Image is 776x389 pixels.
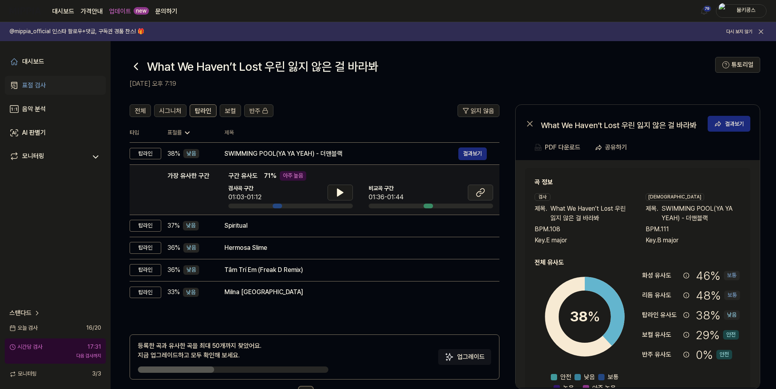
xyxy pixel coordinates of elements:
button: 알림79 [698,5,710,17]
div: Key. E major [535,236,630,245]
div: 보통 [724,291,740,300]
div: 낮음 [183,288,199,297]
div: 시간당 검사 [9,343,42,351]
a: 대시보드 [52,7,74,16]
button: profile붐키콩스 [716,4,767,18]
span: 제목 . [535,204,547,223]
div: new [134,7,149,15]
a: 대시보드 [5,52,106,71]
div: 검사 [535,193,550,201]
span: 36 % [168,243,180,253]
span: 낮음 [584,372,595,382]
th: 타입 [130,123,161,143]
span: 비교곡 구간 [369,185,403,193]
div: SWIMMING POOL(YA YA YEAH) - 더맨블랙 [224,149,458,159]
h2: [DATE] 오후 7:19 [130,79,715,89]
div: 탑라인 [130,287,161,298]
h1: What We Haven’t Lost 우린 잃지 않은 걸 바라봐 [147,58,379,75]
div: AI 판별기 [22,128,46,138]
a: 표절 검사 [5,76,106,95]
div: 모니터링 [22,151,44,162]
a: 결과보기 [458,147,487,160]
div: 낮음 [183,221,199,230]
span: 37 % [168,221,180,230]
button: 보컬 [220,104,241,117]
span: 스탠다드 [9,308,32,318]
div: 탑라인 [130,242,161,254]
span: 구간 유사도 [228,171,258,181]
span: What We Haven’t Lost 우린 잃지 않은 걸 바라봐 [550,204,630,223]
img: PDF Download [535,144,542,151]
div: 낮음 [183,265,199,275]
div: 01:03-01:12 [228,193,262,202]
div: 대시보드 [22,57,44,66]
div: PDF 다운로드 [545,142,580,153]
span: 3 / 3 [92,370,101,378]
div: 보통 [724,271,740,280]
span: 36 % [168,265,180,275]
div: 46 % [696,267,740,284]
div: 탑라인 유사도 [642,310,680,320]
div: 38 % [696,307,740,323]
div: 탑라인 [130,148,161,160]
button: PDF 다운로드 [533,140,582,155]
a: 음악 분석 [5,100,106,119]
span: 반주 [249,106,260,116]
div: 붐키콩스 [731,6,761,15]
span: 안전 [560,372,571,382]
span: 탑라인 [195,106,211,116]
a: Sparkles업그레이드 [438,356,491,363]
div: 탑라인 [130,220,161,232]
div: 음악 분석 [22,104,46,114]
div: 리듬 유사도 [642,291,680,300]
h1: @mippia_official 인스타 팔로우+댓글, 구독권 경품 찬스! 🎁 [9,28,144,36]
div: 반주 유사도 [642,350,680,359]
span: SWIMMING POOL(YA YA YEAH) - 더맨블랙 [661,204,741,223]
button: 다시 보지 않기 [726,28,752,35]
div: Hermosa Slime [224,243,487,253]
div: 표절률 [168,129,212,137]
img: profile [719,3,728,19]
a: 스탠다드 [9,308,41,318]
button: 튜토리얼 [715,57,760,73]
div: 48 % [696,287,740,304]
a: 모니터링 [9,151,87,162]
div: Milna [GEOGRAPHIC_DATA] [224,287,487,297]
div: What We Haven’t Lost 우린 잃지 않은 걸 바라봐 [541,119,699,128]
div: Spiritual [224,221,487,230]
span: 검사곡 구간 [228,185,262,193]
div: BPM. 111 [646,225,741,234]
div: 안전 [723,330,739,340]
div: 다음 검사까지 [9,353,101,359]
div: 안전 [716,350,732,359]
a: 문의하기 [155,7,177,16]
span: 보컬 [225,106,236,116]
button: 전체 [130,104,151,117]
button: 반주 [244,104,273,117]
button: 업그레이드 [438,349,491,365]
div: 낮음 [183,149,199,159]
span: 시그니처 [159,106,181,116]
div: 보컬 유사도 [642,330,680,340]
img: 알림 [699,6,709,16]
a: 업데이트 [109,7,131,16]
h2: 전체 유사도 [535,258,741,267]
div: 아주 높음 [280,171,306,181]
div: 등록한 곡과 유사한 곡을 최대 50개까지 찾았어요. 지금 업그레이드하고 모두 확인해 보세요. [138,341,262,360]
div: 38 [570,306,600,327]
h2: 곡 정보 [535,178,741,187]
button: 공유하기 [591,140,633,155]
th: 제목 [224,123,499,142]
div: 79 [703,6,711,12]
span: 제목 . [646,204,658,223]
div: [DEMOGRAPHIC_DATA] [646,193,704,201]
span: 71 % [264,171,277,181]
div: 29 % [696,327,739,343]
div: 화성 유사도 [642,271,680,280]
button: 읽지 않음 [458,104,499,117]
button: 결과보기 [708,116,750,132]
span: 보통 [608,372,619,382]
button: 가격안내 [81,7,103,16]
span: 오늘 검사 [9,324,38,332]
